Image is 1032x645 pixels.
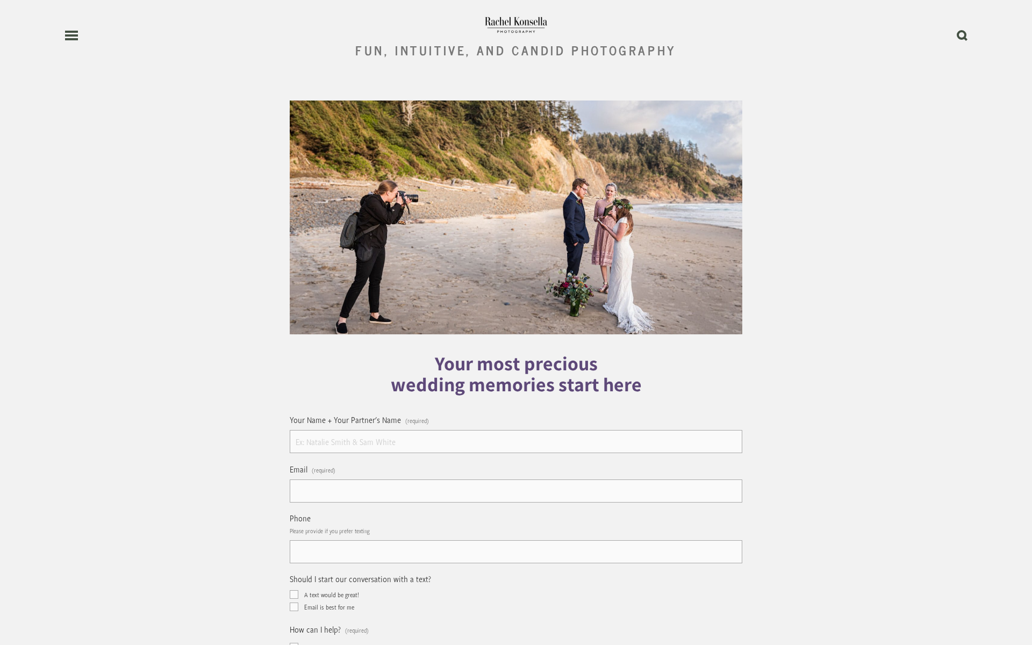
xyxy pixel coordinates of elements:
[290,524,370,538] p: Please provide if you prefer texting
[290,414,401,425] span: Your Name + Your Partner's Name
[290,590,298,599] input: A text would be great!
[290,512,311,524] span: Phone
[290,101,742,334] img: A wedding photographer photographing a small wedding cereomony on the beach
[290,430,742,453] input: Ex: Natalie Smith & Sam White
[484,13,548,35] img: PNW Wedding Photographer | Rachel Konsella
[355,44,677,56] div: Fun, Intuitive, and Candid Photography
[290,463,307,475] span: Email
[405,413,429,428] span: (required)
[290,603,298,611] input: Email is best for me
[345,623,369,637] span: (required)
[290,623,341,635] span: How can I help?
[290,573,431,584] span: Should I start our conversation with a text?
[304,590,359,599] span: A text would be great!
[391,350,642,397] strong: Your most precious wedding memories start here
[304,603,354,611] span: Email is best for me
[312,463,335,477] span: (required)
